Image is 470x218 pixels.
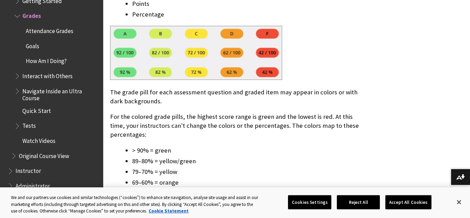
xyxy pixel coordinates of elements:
[110,26,282,80] img: Grades organized by letter
[26,40,39,50] span: Goals
[132,156,361,166] li: 89–80% = yellow/green
[451,195,467,210] button: Close
[22,120,36,129] span: Tests
[26,25,73,34] span: Attendance Grades
[26,55,67,65] span: How Am I Doing?
[22,105,51,114] span: Quick Start
[22,70,73,80] span: Interact with Others
[22,10,41,20] span: Grades
[15,165,41,175] span: Instructor
[337,195,380,209] button: Reject All
[288,195,331,209] button: Cookies Settings
[19,150,69,159] span: Original Course View
[385,195,431,209] button: Accept All Cookies
[132,10,361,19] li: Percentage
[149,208,189,214] a: More information about your privacy, opens in a new tab
[110,112,361,139] p: For the colored grade pills, the highest score range is green and the lowest is red. At this time...
[11,194,258,215] div: We and our partners use cookies and similar technologies (“cookies”) to enhance site navigation, ...
[132,146,361,155] li: > 90% = green
[22,135,55,144] span: Watch Videos
[132,178,361,187] li: 69–60% = orange
[22,85,98,102] span: Navigate Inside an Ultra Course
[110,88,361,106] p: The grade pill for each assessment question and graded item may appear in colors or with dark bac...
[15,180,50,189] span: Administrator
[132,167,361,177] li: 79–70% = yellow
